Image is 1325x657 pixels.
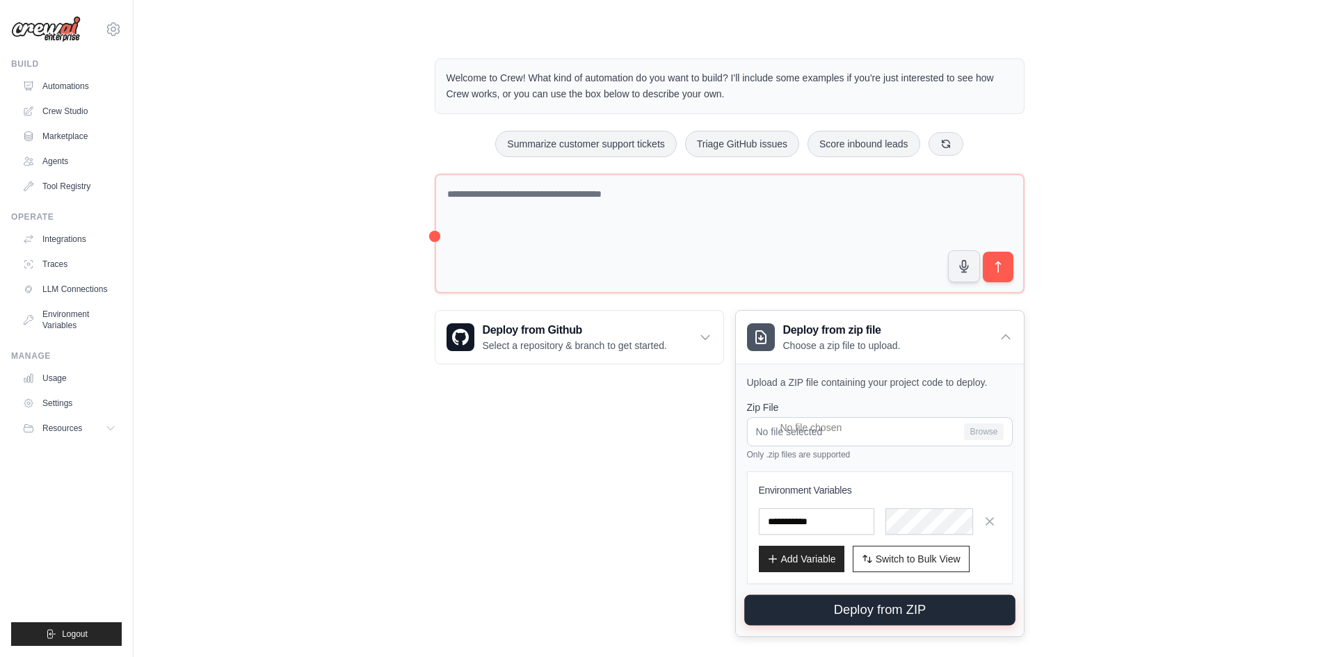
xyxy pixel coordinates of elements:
button: Logout [11,622,122,646]
p: Only .zip files are supported [747,449,1013,460]
a: Settings [17,392,122,414]
div: Widget de chat [1255,590,1325,657]
a: Automations [17,75,122,97]
span: Resources [42,423,82,434]
button: Summarize customer support tickets [495,131,676,157]
a: Agents [17,150,122,172]
a: Environment Variables [17,303,122,336]
button: Score inbound leads [808,131,920,157]
div: Build [11,58,122,70]
a: LLM Connections [17,278,122,300]
div: Manage [11,350,122,362]
button: Resources [17,417,122,439]
a: Crew Studio [17,100,122,122]
img: Logo [11,16,81,42]
button: Deploy from ZIP [744,595,1015,626]
a: Tool Registry [17,175,122,197]
h3: Environment Variables [759,483,1001,497]
p: Select a repository & branch to get started. [483,339,667,352]
label: Zip File [747,400,1013,414]
a: Marketplace [17,125,122,147]
a: Usage [17,367,122,389]
p: Choose a zip file to upload. [783,339,901,352]
button: Triage GitHub issues [685,131,799,157]
p: Welcome to Crew! What kind of automation do you want to build? I'll include some examples if you'... [447,70,1013,102]
a: Traces [17,253,122,275]
h3: Deploy from zip file [783,322,901,339]
button: Add Variable [759,546,844,572]
div: Operate [11,211,122,222]
input: No file selected Browse [747,417,1013,446]
p: Upload a ZIP file containing your project code to deploy. [747,375,1013,389]
span: Logout [62,628,88,640]
a: Integrations [17,228,122,250]
button: Switch to Bulk View [853,546,970,572]
span: Switch to Bulk View [876,552,961,566]
h3: Deploy from Github [483,322,667,339]
iframe: Chat Widget [1255,590,1325,657]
